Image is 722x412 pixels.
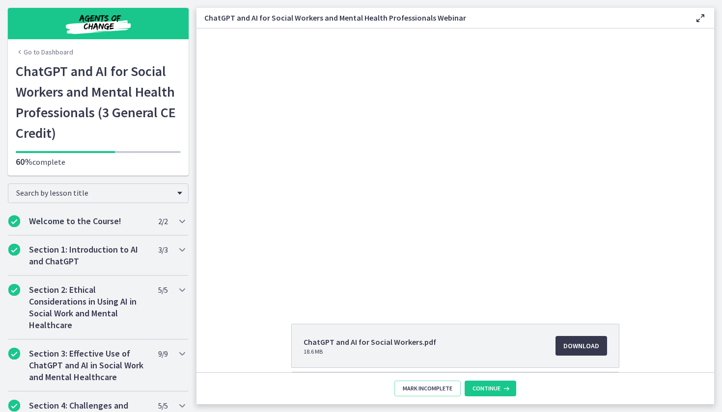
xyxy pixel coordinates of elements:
[403,385,452,392] span: Mark Incomplete
[29,284,149,331] h2: Section 2: Ethical Considerations in Using AI in Social Work and Mental Healthcare
[29,348,149,383] h2: Section 3: Effective Use of ChatGPT and AI in Social Work and Mental Healthcare
[16,61,181,143] h1: ChatGPT and AI for Social Workers and Mental Health Professionals (3 General CE Credit)
[16,156,32,167] span: 60%
[29,215,149,227] h2: Welcome to the Course!
[8,183,189,203] div: Search by lesson title
[394,381,461,396] button: Mark Incomplete
[158,244,167,256] span: 3 / 3
[8,284,20,296] i: Completed
[8,400,20,412] i: Completed
[29,244,149,267] h2: Section 1: Introduction to AI and ChatGPT
[16,188,172,198] span: Search by lesson title
[8,348,20,360] i: Completed
[555,336,607,356] a: Download
[563,340,599,352] span: Download
[465,381,516,396] button: Continue
[196,28,714,301] iframe: Video Lesson
[304,348,436,356] span: 18.6 MB
[472,385,500,392] span: Continue
[158,284,167,296] span: 5 / 5
[39,12,157,35] img: Agents of Change
[304,336,436,348] span: ChatGPT and AI for Social Workers.pdf
[158,400,167,412] span: 5 / 5
[8,244,20,256] i: Completed
[158,215,167,227] span: 2 / 2
[16,156,181,168] p: complete
[8,215,20,227] i: Completed
[204,12,679,24] h3: ChatGPT and AI for Social Workers and Mental Health Professionals Webinar
[16,47,73,57] a: Go to Dashboard
[158,348,167,360] span: 9 / 9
